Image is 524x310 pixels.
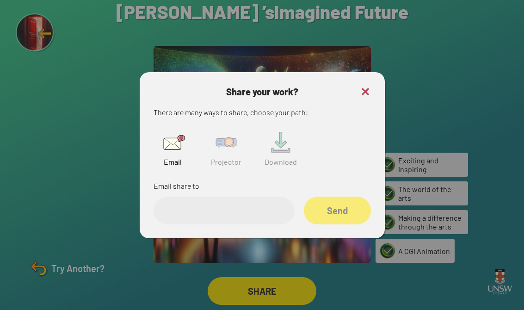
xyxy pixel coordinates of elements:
[304,197,371,224] div: Send
[158,128,188,157] img: Email
[154,180,371,192] p: Email share to
[265,157,297,166] span: Download
[154,106,371,118] p: There are many ways to share, choose your path:
[211,128,241,157] img: Projector
[164,157,182,166] span: Email
[360,86,371,97] img: Close
[154,86,371,97] h3: Share your work?
[266,128,296,157] img: Download
[211,157,241,166] span: Projector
